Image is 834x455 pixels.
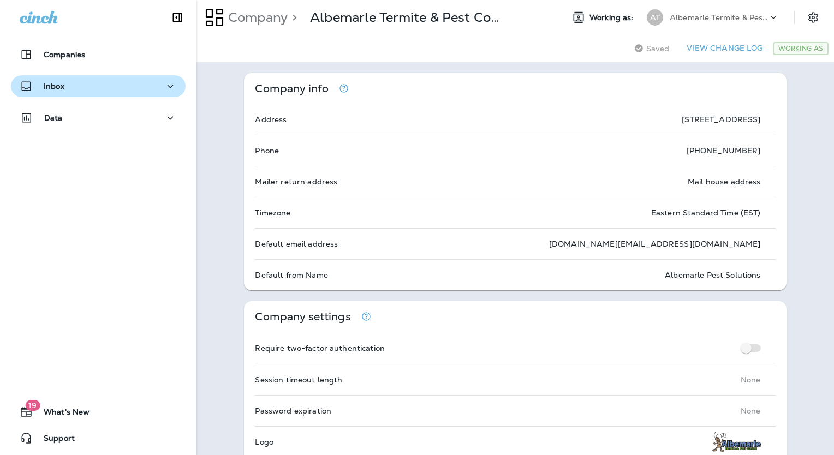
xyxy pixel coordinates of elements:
p: [STREET_ADDRESS] [682,115,760,124]
div: Working As [773,42,829,55]
p: Company [224,9,288,26]
span: 19 [25,400,40,411]
p: Eastern Standard Time (EST) [651,208,761,217]
p: None [741,406,761,415]
span: Support [33,434,75,447]
p: Address [255,115,287,124]
p: Phone [255,146,279,155]
button: Collapse Sidebar [162,7,193,28]
p: Session timeout length [255,375,342,384]
p: Logo [255,438,273,446]
p: Require two-factor authentication [255,344,385,352]
p: Timezone [255,208,290,217]
div: AT [647,9,663,26]
img: albemarle-pest-site-logo%20PRF1%20(1).png [712,432,761,452]
p: Default email address [255,240,338,248]
p: Password expiration [255,406,331,415]
span: Saved [646,44,670,53]
p: [PHONE_NUMBER] [687,146,761,155]
p: [DOMAIN_NAME][EMAIL_ADDRESS][DOMAIN_NAME] [549,240,761,248]
button: Settings [803,8,823,27]
span: Working as: [589,13,636,22]
p: Companies [44,50,85,59]
button: Companies [11,44,186,65]
button: View Change Log [682,40,767,57]
span: What's New [33,408,90,421]
p: Inbox [44,82,64,91]
p: Albemarle Termite & Pest Control [310,9,501,26]
button: Inbox [11,75,186,97]
p: Mail house address [688,177,761,186]
p: Company info [255,84,329,93]
p: Albemarle Pest Solutions [665,271,760,279]
p: None [741,375,761,384]
button: 19What's New [11,401,186,423]
button: Support [11,427,186,449]
button: Data [11,107,186,129]
p: Data [44,113,63,122]
p: Company settings [255,312,350,321]
p: Mailer return address [255,177,337,186]
p: Default from Name [255,271,327,279]
p: Albemarle Termite & Pest Control [670,13,768,22]
p: > [288,9,297,26]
